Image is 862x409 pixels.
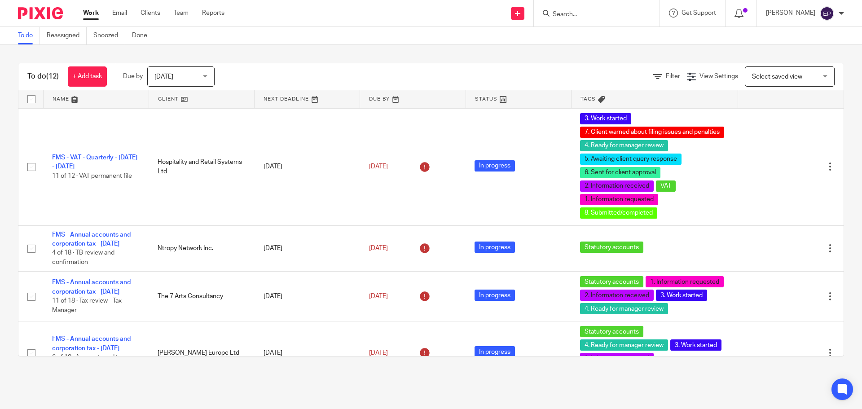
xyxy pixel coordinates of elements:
[68,66,107,87] a: + Add task
[656,290,707,301] span: 3. Work started
[123,72,143,81] p: Due by
[132,27,154,44] a: Done
[174,9,189,18] a: Team
[475,290,515,301] span: In progress
[580,140,668,151] span: 4. Ready for manager review
[682,10,716,16] span: Get Support
[752,74,802,80] span: Select saved view
[18,27,40,44] a: To do
[255,108,360,225] td: [DATE]
[699,73,738,79] span: View Settings
[580,242,643,253] span: Statutory accounts
[820,6,834,21] img: svg%3E
[46,73,59,80] span: (12)
[666,73,680,79] span: Filter
[52,279,131,295] a: FMS - Annual accounts and corporation tax - [DATE]
[580,113,631,124] span: 3. Work started
[580,290,654,301] span: 2. Information received
[27,72,59,81] h1: To do
[369,163,388,170] span: [DATE]
[154,74,173,80] span: [DATE]
[149,225,254,272] td: Ntropy Network Inc.
[552,11,633,19] input: Search
[369,245,388,251] span: [DATE]
[52,336,131,351] a: FMS - Annual accounts and corporation tax - [DATE]
[581,97,596,101] span: Tags
[646,276,724,287] span: 1. Information requested
[580,180,654,192] span: 2. Information received
[369,350,388,356] span: [DATE]
[580,194,658,205] span: 1. Information requested
[475,346,515,357] span: In progress
[52,250,114,265] span: 4 of 18 · TB review and confirmation
[580,326,643,337] span: Statutory accounts
[580,303,668,314] span: 4. Ready for manager review
[580,167,660,178] span: 6. Sent for client approval
[202,9,224,18] a: Reports
[83,9,99,18] a: Work
[475,160,515,172] span: In progress
[670,339,721,351] span: 3. Work started
[369,293,388,299] span: [DATE]
[580,207,657,219] span: 8. Submitted/completed
[52,154,137,170] a: FMS - VAT - Quarterly - [DATE] - [DATE]
[149,108,254,225] td: Hospitality and Retail Systems Ltd
[580,353,654,364] span: 2. Information received
[580,154,682,165] span: 5. Awaiting client query response
[52,298,122,313] span: 11 of 18 · Tax review - Tax Manager
[93,27,125,44] a: Snoozed
[52,173,132,179] span: 11 of 12 · VAT permanent file
[580,127,724,138] span: 7. Client warned about filing issues and penalties
[141,9,160,18] a: Clients
[580,276,643,287] span: Statutory accounts
[766,9,815,18] p: [PERSON_NAME]
[255,272,360,321] td: [DATE]
[475,242,515,253] span: In progress
[18,7,63,19] img: Pixie
[149,272,254,321] td: The 7 Arts Consultancy
[580,339,668,351] span: 4. Ready for manager review
[52,232,131,247] a: FMS - Annual accounts and corporation tax - [DATE]
[149,321,254,385] td: [PERSON_NAME] Europe Ltd
[255,225,360,272] td: [DATE]
[255,321,360,385] td: [DATE]
[656,180,676,192] span: VAT
[52,354,124,370] span: 6 of 18 · Accounts and tax review – FMS Manager
[47,27,87,44] a: Reassigned
[112,9,127,18] a: Email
